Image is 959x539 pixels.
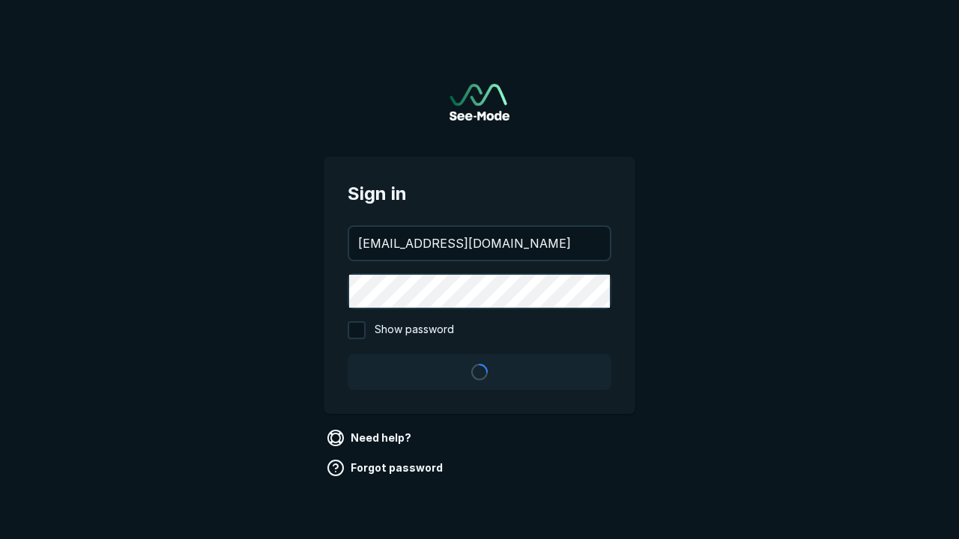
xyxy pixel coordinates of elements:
a: Need help? [324,426,417,450]
a: Go to sign in [450,84,509,121]
span: Show password [375,321,454,339]
img: See-Mode Logo [450,84,509,121]
input: your@email.com [349,227,610,260]
a: Forgot password [324,456,449,480]
span: Sign in [348,180,611,207]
